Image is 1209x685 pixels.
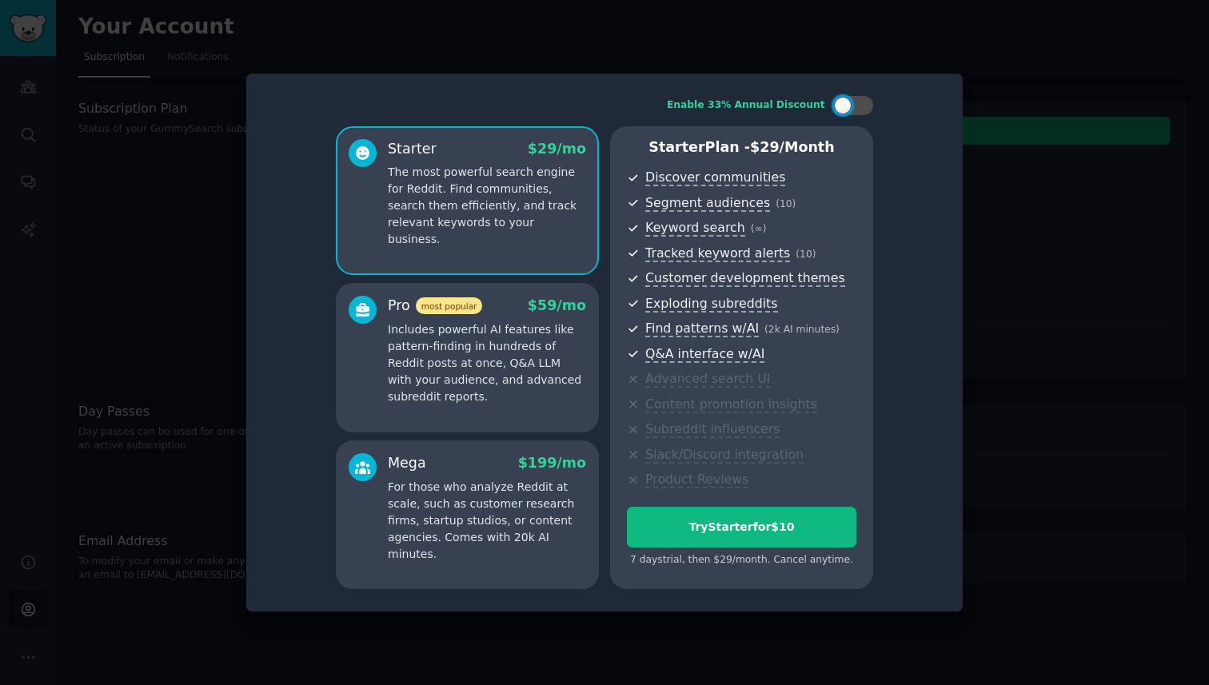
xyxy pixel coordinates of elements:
[388,139,437,159] div: Starter
[645,396,817,413] span: Content promotion insights
[645,270,845,287] span: Customer development themes
[764,324,840,335] span: ( 2k AI minutes )
[667,98,825,113] div: Enable 33% Annual Discount
[628,519,856,536] div: Try Starter for $10
[627,137,856,157] p: Starter Plan -
[388,479,586,563] p: For those who analyze Reddit at scale, such as customer research firms, startup studios, or conte...
[388,296,482,316] div: Pro
[645,421,780,438] span: Subreddit influencers
[528,297,586,313] span: $ 59 /mo
[388,164,586,248] p: The most powerful search engine for Reddit. Find communities, search them efficiently, and track ...
[645,472,748,488] span: Product Reviews
[645,321,759,337] span: Find patterns w/AI
[645,169,785,186] span: Discover communities
[388,321,586,405] p: Includes powerful AI features like pattern-finding in hundreds of Reddit posts at once, Q&A LLM w...
[796,249,816,260] span: ( 10 )
[627,553,856,568] div: 7 days trial, then $ 29 /month . Cancel anytime.
[751,223,767,234] span: ( ∞ )
[627,507,856,548] button: TryStarterfor$10
[645,371,770,388] span: Advanced search UI
[528,141,586,157] span: $ 29 /mo
[645,296,777,313] span: Exploding subreddits
[645,447,804,464] span: Slack/Discord integration
[645,245,790,262] span: Tracked keyword alerts
[645,220,745,237] span: Keyword search
[518,455,586,471] span: $ 199 /mo
[750,139,835,155] span: $ 29 /month
[645,195,770,212] span: Segment audiences
[416,297,483,314] span: most popular
[645,346,764,363] span: Q&A interface w/AI
[776,198,796,209] span: ( 10 )
[388,453,426,473] div: Mega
